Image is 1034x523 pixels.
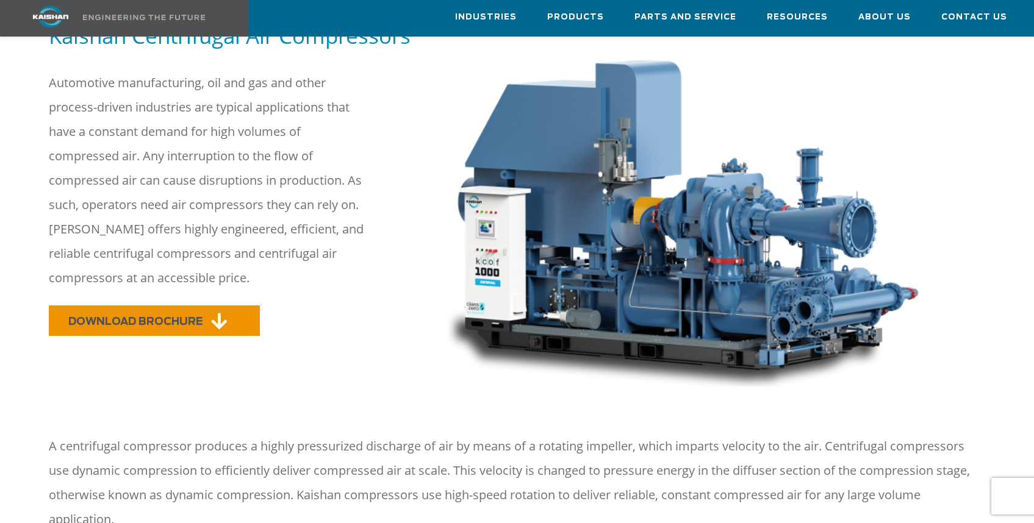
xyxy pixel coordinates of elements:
[49,305,260,336] a: DOWNLOAD BROCHURE
[547,10,604,24] span: Products
[455,1,517,34] a: Industries
[858,1,911,34] a: About Us
[49,22,415,49] h5: Kaishan Centrifugal Air Compressors
[83,15,205,20] img: Engineering the future
[767,10,828,24] span: Resources
[634,1,736,34] a: Parts and Service
[455,10,517,24] span: Industries
[941,1,1007,34] a: Contact Us
[941,10,1007,24] span: Contact Us
[68,316,203,327] span: DOWNLOAD BROCHURE
[429,22,930,397] img: Untitled-2
[547,1,604,34] a: Products
[5,6,96,27] img: kaishan logo
[49,71,373,290] p: Automotive manufacturing, oil and gas and other process-driven industries are typical application...
[767,1,828,34] a: Resources
[858,10,911,24] span: About Us
[634,10,736,24] span: Parts and Service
